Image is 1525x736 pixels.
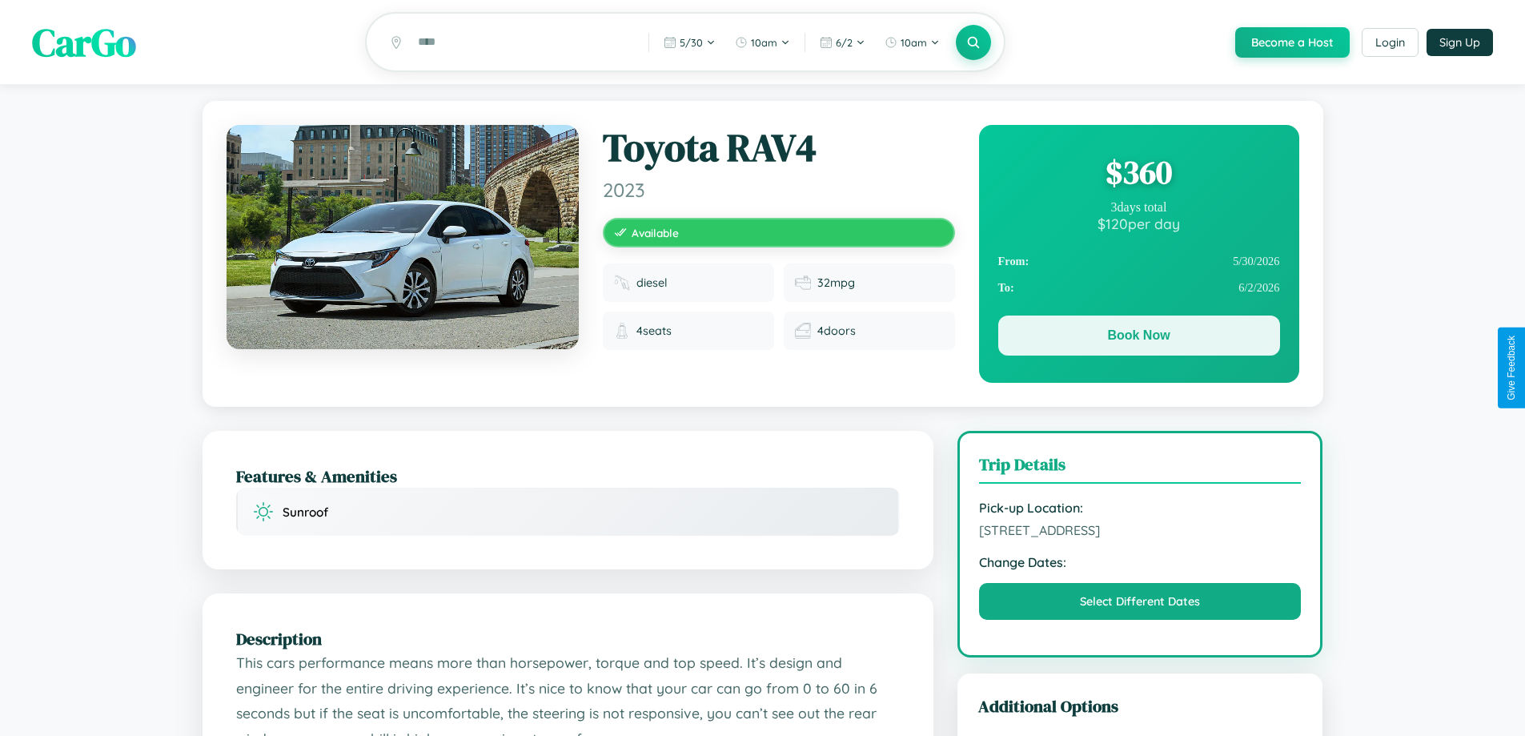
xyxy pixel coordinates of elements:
img: Fuel efficiency [795,275,811,291]
span: Available [632,226,679,239]
span: 10am [901,36,927,49]
button: Login [1362,28,1419,57]
h2: Features & Amenities [236,465,900,488]
button: 10am [877,30,948,55]
span: 4 doors [817,324,856,338]
span: 6 / 2 [836,36,853,49]
span: 5 / 30 [680,36,703,49]
span: 2023 [603,178,955,202]
h1: Toyota RAV4 [603,125,955,171]
div: 6 / 2 / 2026 [998,275,1280,301]
button: 6/2 [812,30,873,55]
strong: Change Dates: [979,554,1302,570]
img: Seats [614,323,630,339]
img: Fuel type [614,275,630,291]
button: 5/30 [656,30,724,55]
span: 4 seats [636,324,672,338]
button: Book Now [998,316,1280,356]
span: diesel [636,275,668,290]
button: Become a Host [1235,27,1350,58]
span: 32 mpg [817,275,855,290]
div: $ 360 [998,151,1280,194]
div: Give Feedback [1506,336,1517,400]
strong: To: [998,281,1014,295]
button: Sign Up [1427,29,1493,56]
span: 10am [751,36,777,49]
span: Sunroof [283,505,328,520]
div: $ 120 per day [998,215,1280,232]
span: [STREET_ADDRESS] [979,522,1302,538]
h3: Additional Options [978,694,1302,718]
img: Toyota RAV4 2023 [227,125,579,349]
strong: Pick-up Location: [979,500,1302,516]
strong: From: [998,255,1029,268]
img: Doors [795,323,811,339]
div: 5 / 30 / 2026 [998,248,1280,275]
button: 10am [727,30,798,55]
h2: Description [236,627,900,650]
div: 3 days total [998,200,1280,215]
h3: Trip Details [979,452,1302,484]
span: CarGo [32,16,136,69]
button: Select Different Dates [979,583,1302,620]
